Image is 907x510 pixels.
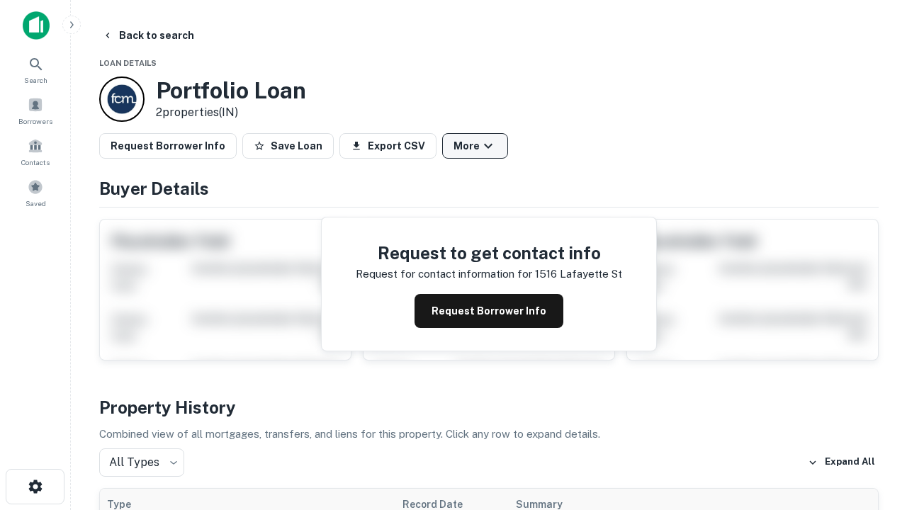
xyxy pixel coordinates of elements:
iframe: Chat Widget [836,397,907,465]
p: 1516 lafayette st [535,266,622,283]
a: Saved [4,174,67,212]
h4: Request to get contact info [356,240,622,266]
span: Borrowers [18,115,52,127]
h4: Buyer Details [99,176,879,201]
a: Contacts [4,132,67,171]
p: Combined view of all mortgages, transfers, and liens for this property. Click any row to expand d... [99,426,879,443]
a: Search [4,50,67,89]
button: Save Loan [242,133,334,159]
span: Loan Details [99,59,157,67]
span: Saved [26,198,46,209]
span: Contacts [21,157,50,168]
h3: Portfolio Loan [156,77,306,104]
button: Back to search [96,23,200,48]
button: More [442,133,508,159]
button: Request Borrower Info [415,294,563,328]
button: Expand All [804,452,879,473]
button: Export CSV [339,133,436,159]
a: Borrowers [4,91,67,130]
div: All Types [99,448,184,477]
span: Search [24,74,47,86]
p: 2 properties (IN) [156,104,306,121]
img: capitalize-icon.png [23,11,50,40]
p: Request for contact information for [356,266,532,283]
button: Request Borrower Info [99,133,237,159]
h4: Property History [99,395,879,420]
